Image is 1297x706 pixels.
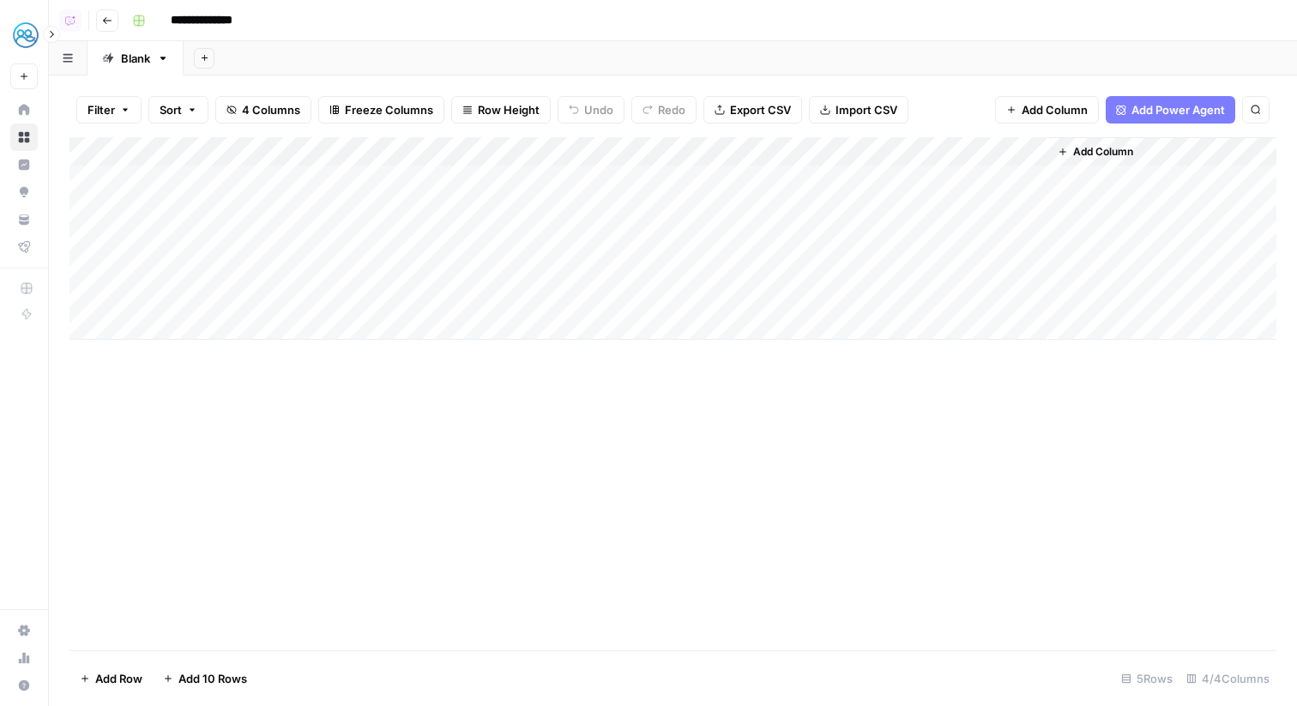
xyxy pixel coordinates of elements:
span: Add Column [1022,101,1088,118]
a: Browse [10,124,38,151]
button: Help + Support [10,672,38,699]
span: Filter [87,101,115,118]
a: Home [10,96,38,124]
span: Import CSV [836,101,897,118]
div: Blank [121,50,150,67]
a: Your Data [10,206,38,233]
button: 4 Columns [215,96,311,124]
button: Workspace: MyHealthTeam [10,14,38,57]
a: Usage [10,644,38,672]
a: Insights [10,151,38,178]
div: 4/4 Columns [1179,665,1276,692]
span: Redo [658,101,685,118]
span: Freeze Columns [345,101,433,118]
button: Import CSV [809,96,908,124]
span: Sort [160,101,182,118]
a: Blank [87,41,184,75]
img: MyHealthTeam Logo [10,20,41,51]
span: 4 Columns [242,101,300,118]
button: Add Column [1051,141,1140,163]
span: Export CSV [730,101,791,118]
button: Export CSV [703,96,802,124]
a: Flightpath [10,233,38,261]
button: Redo [631,96,697,124]
span: Add Row [95,670,142,687]
button: Sort [148,96,208,124]
button: Add Row [69,665,153,692]
button: Row Height [451,96,551,124]
div: 5 Rows [1114,665,1179,692]
a: Settings [10,617,38,644]
span: Add Power Agent [1131,101,1225,118]
button: Freeze Columns [318,96,444,124]
span: Undo [584,101,613,118]
button: Add 10 Rows [153,665,257,692]
a: Opportunities [10,178,38,206]
button: Filter [76,96,142,124]
button: Undo [558,96,624,124]
span: Add Column [1073,144,1133,160]
button: Add Power Agent [1106,96,1235,124]
span: Add 10 Rows [178,670,247,687]
button: Add Column [995,96,1099,124]
span: Row Height [478,101,540,118]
